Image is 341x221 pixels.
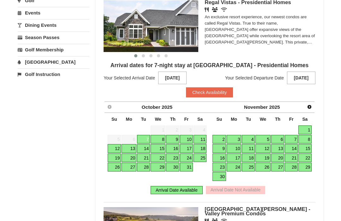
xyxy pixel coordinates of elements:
span: Saturday [302,117,308,122]
span: Sunday [216,117,222,122]
a: 15 [298,144,311,153]
a: Golf Instruction [18,68,89,80]
h4: Arrival dates for 7-night stay at [GEOGRAPHIC_DATA] - Presidential Homes [104,62,315,68]
a: 21 [285,154,298,162]
span: 1 [151,125,166,134]
a: 25 [194,154,206,162]
a: 23 [166,154,179,162]
i: Restaurant [205,7,209,12]
a: 11 [242,144,255,153]
span: 2025 [269,104,280,110]
strong: [DATE] [158,72,187,84]
a: 12 [108,144,121,153]
span: Wednesday [260,117,266,122]
a: 11 [194,135,206,144]
i: Wireless Internet (free) [221,7,227,12]
a: 15 [151,144,166,153]
a: 10 [227,144,242,153]
div: Arrival Date Not Available [206,186,265,194]
a: 28 [137,163,150,172]
span: Monday [126,117,132,122]
span: Friday [289,117,294,122]
a: 13 [271,144,284,153]
a: 27 [122,163,136,172]
span: November [244,104,268,110]
span: 2025 [162,104,172,110]
a: 26 [255,163,271,172]
a: 30 [212,172,226,181]
a: 28 [285,163,298,172]
a: 29 [298,163,311,172]
span: Saturday [197,117,203,122]
a: 30 [166,163,179,172]
a: Next [305,102,314,111]
a: Prev [105,102,114,111]
a: 19 [255,154,271,162]
a: 27 [271,163,284,172]
div: Arrival Date Available [151,186,203,194]
a: Season Passes [18,32,89,43]
span: [GEOGRAPHIC_DATA][PERSON_NAME] - Valley Premium Condos [205,206,310,217]
a: Golf Membership [18,44,89,55]
span: Friday [184,117,188,122]
strong: [DATE] [287,72,315,84]
a: 8 [298,135,311,144]
a: 6 [271,135,284,144]
a: 12 [255,144,271,153]
a: 21 [137,154,150,162]
a: 23 [212,163,226,172]
span: 2 [166,125,179,134]
a: 17 [227,154,242,162]
a: 26 [108,163,121,172]
span: Prev [107,104,112,109]
a: 22 [298,154,311,162]
a: 14 [285,144,298,153]
span: Tuesday [246,117,251,122]
a: 9 [212,144,226,153]
a: Dining Events [18,19,89,31]
a: 7 [137,135,150,144]
button: Check Availability [186,87,233,97]
a: 2 [212,135,226,144]
span: Wednesday [155,117,161,122]
a: 3 [227,135,242,144]
a: 9 [166,135,179,144]
a: 7 [285,135,298,144]
span: Tuesday [141,117,146,122]
a: 17 [180,144,193,153]
div: An exclusive resort experience, our newest condos are called Regal Vistas. True to their name, [G... [205,14,315,45]
span: Next [307,104,312,109]
span: Thursday [170,117,176,122]
a: 18 [194,144,206,153]
span: October [142,104,160,110]
a: 13 [122,144,136,153]
span: Your Selected Departure Date [225,73,284,83]
a: 1 [298,125,311,134]
span: Thursday [275,117,280,122]
a: 25 [242,163,255,172]
a: 22 [151,154,166,162]
span: Monday [231,117,237,122]
a: 31 [180,163,193,172]
span: Sunday [111,117,117,122]
a: 29 [151,163,166,172]
a: 16 [166,144,179,153]
a: 16 [212,154,226,162]
a: 20 [271,154,284,162]
i: Banquet Facilities [212,7,218,12]
a: 5 [255,135,271,144]
a: 24 [180,154,193,162]
span: 6 [122,135,136,144]
a: 19 [108,154,121,162]
a: 20 [122,154,136,162]
a: 4 [242,135,255,144]
a: 14 [137,144,150,153]
span: Your Selected Arrival Date [104,73,155,83]
a: 10 [180,135,193,144]
span: 3 [180,125,193,134]
span: 5 [108,135,121,144]
a: 8 [151,135,166,144]
span: 4 [194,125,206,134]
a: 24 [227,163,242,172]
a: [GEOGRAPHIC_DATA] [18,56,89,68]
